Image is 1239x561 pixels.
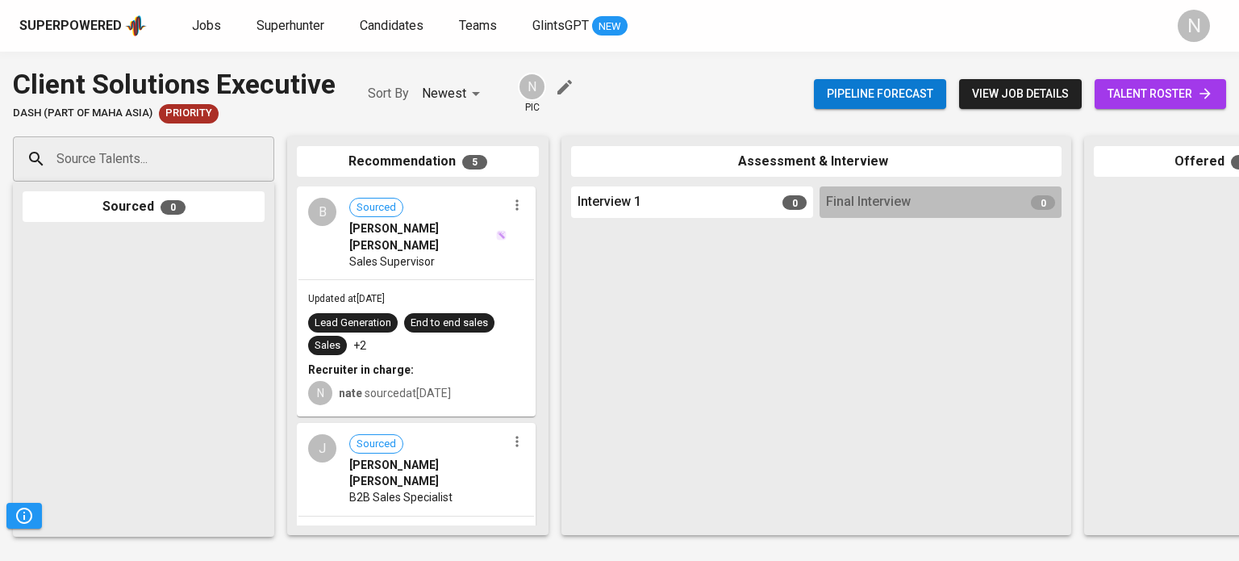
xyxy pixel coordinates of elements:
span: Final Interview [826,193,911,211]
button: Open [265,157,269,161]
span: talent roster [1108,84,1213,104]
b: nate [339,387,362,400]
div: Sales [315,338,340,354]
div: Lead Generation [315,316,391,331]
span: B2B Sales Specialist [349,489,453,505]
a: Superpoweredapp logo [19,14,147,38]
div: End to end sales [411,316,488,331]
span: GlintsGPT [532,18,589,33]
span: [PERSON_NAME] [PERSON_NAME] [349,457,507,489]
span: [PERSON_NAME] [PERSON_NAME] [349,220,494,253]
span: Updated at [DATE] [308,293,385,304]
div: BSourced[PERSON_NAME] [PERSON_NAME]Sales SupervisorUpdated at[DATE]Lead GenerationEnd to end sale... [297,186,536,417]
div: N [518,73,546,101]
span: 0 [782,195,807,210]
img: magic_wand.svg [496,230,507,241]
span: Superhunter [257,18,324,33]
span: Jobs [192,18,221,33]
div: New Job received from Demand Team [159,104,219,124]
span: 0 [161,200,186,215]
span: view job details [972,84,1069,104]
span: NEW [592,19,628,35]
span: Teams [459,18,497,33]
span: Priority [159,106,219,121]
div: pic [518,73,546,115]
span: 5 [462,155,487,170]
b: Recruiter in charge: [308,363,414,376]
img: app logo [125,14,147,38]
div: Newest [422,79,486,109]
div: Sourced [23,191,265,223]
div: N [1178,10,1210,42]
span: sourced at [DATE] [339,387,451,400]
span: Pipeline forecast [827,84,933,104]
span: Candidates [360,18,423,33]
div: J [308,434,336,463]
span: Sales Supervisor [349,253,435,270]
span: Sourced [350,200,403,216]
div: Client Solutions Executive [13,65,336,104]
a: talent roster [1095,79,1226,109]
div: Superpowered [19,17,122,36]
a: Superhunter [257,16,327,36]
div: N [308,381,332,405]
div: B [308,198,336,226]
span: 0 [1031,195,1055,210]
a: Candidates [360,16,427,36]
button: view job details [959,79,1082,109]
span: Interview 1 [578,193,641,211]
a: Jobs [192,16,224,36]
span: Sourced [350,437,403,452]
a: GlintsGPT NEW [532,16,628,36]
button: Pipeline forecast [814,79,946,109]
p: Newest [422,84,466,103]
p: Sort By [368,84,409,103]
span: Dash (part of Maha Asia) [13,106,152,121]
div: Recommendation [297,146,539,178]
button: Pipeline Triggers [6,503,42,529]
p: +2 [353,337,366,354]
a: Teams [459,16,500,36]
div: Assessment & Interview [571,146,1062,178]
